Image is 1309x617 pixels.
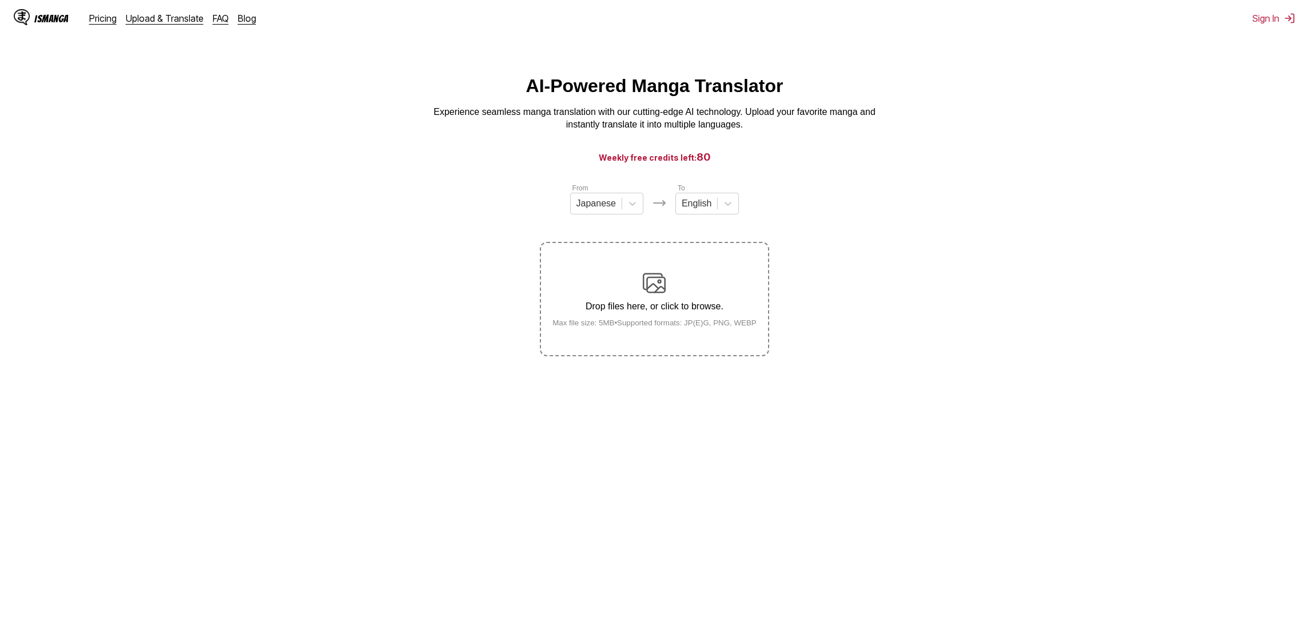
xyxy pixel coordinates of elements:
[213,13,229,24] a: FAQ
[543,301,766,312] p: Drop files here, or click to browse.
[526,75,783,97] h1: AI-Powered Manga Translator
[697,151,711,163] span: 80
[14,9,89,27] a: IsManga LogoIsManga
[14,9,30,25] img: IsManga Logo
[426,106,884,132] p: Experience seamless manga translation with our cutting-edge AI technology. Upload your favorite m...
[678,184,685,192] label: To
[652,196,666,210] img: Languages icon
[572,184,588,192] label: From
[34,13,69,24] div: IsManga
[89,13,117,24] a: Pricing
[543,319,766,327] small: Max file size: 5MB • Supported formats: JP(E)G, PNG, WEBP
[27,150,1282,164] h3: Weekly free credits left:
[1284,13,1295,24] img: Sign out
[238,13,256,24] a: Blog
[1252,13,1295,24] button: Sign In
[126,13,204,24] a: Upload & Translate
